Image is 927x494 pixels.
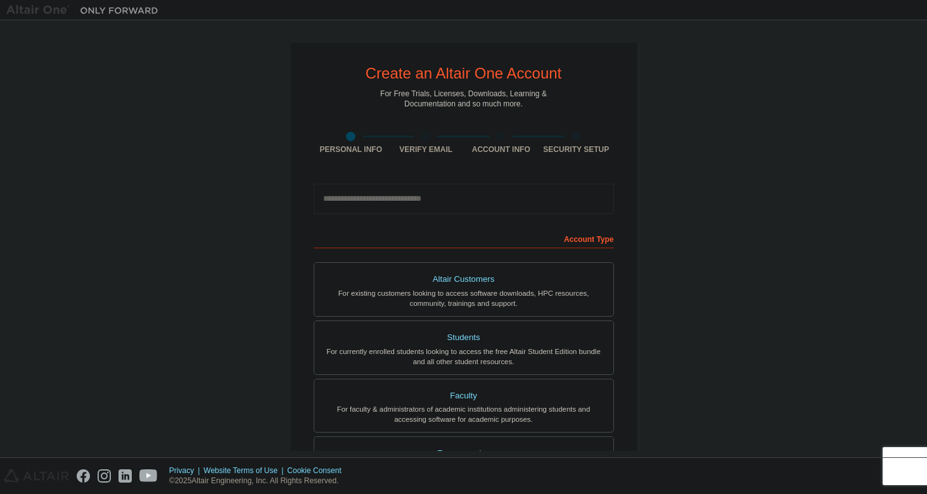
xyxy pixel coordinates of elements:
[139,469,158,483] img: youtube.svg
[4,469,69,483] img: altair_logo.svg
[6,4,165,16] img: Altair One
[118,469,132,483] img: linkedin.svg
[203,465,287,476] div: Website Terms of Use
[322,329,606,346] div: Students
[314,228,614,248] div: Account Type
[322,346,606,367] div: For currently enrolled students looking to access the free Altair Student Edition bundle and all ...
[322,288,606,308] div: For existing customers looking to access software downloads, HPC resources, community, trainings ...
[388,144,464,155] div: Verify Email
[322,387,606,405] div: Faculty
[98,469,111,483] img: instagram.svg
[169,476,349,486] p: © 2025 Altair Engineering, Inc. All Rights Reserved.
[322,404,606,424] div: For faculty & administrators of academic institutions administering students and accessing softwa...
[169,465,203,476] div: Privacy
[77,469,90,483] img: facebook.svg
[314,144,389,155] div: Personal Info
[464,144,539,155] div: Account Info
[287,465,348,476] div: Cookie Consent
[539,144,614,155] div: Security Setup
[366,66,562,81] div: Create an Altair One Account
[380,89,547,109] div: For Free Trials, Licenses, Downloads, Learning & Documentation and so much more.
[322,270,606,288] div: Altair Customers
[322,445,606,462] div: Everyone else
